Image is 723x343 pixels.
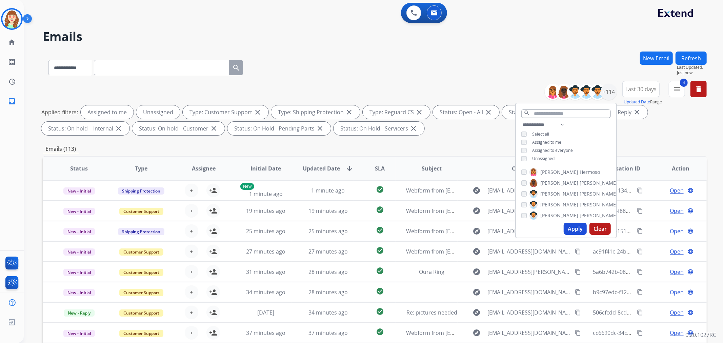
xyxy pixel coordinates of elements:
[487,288,571,296] span: [EMAIL_ADDRESS][DOMAIN_NAME]
[473,308,481,317] mat-icon: explore
[240,183,254,190] p: New
[345,108,353,116] mat-icon: close
[363,105,430,119] div: Type: Reguard CS
[502,105,574,119] div: Status: New - Initial
[597,164,640,173] span: Conversation ID
[308,268,348,276] span: 28 minutes ago
[250,164,281,173] span: Initial Date
[644,157,707,180] th: Action
[246,329,285,337] span: 37 minutes ago
[487,329,571,337] span: [EMAIL_ADDRESS][DOMAIN_NAME]
[190,329,193,337] span: +
[118,228,164,235] span: Shipping Protection
[637,289,643,295] mat-icon: content_copy
[345,164,354,173] mat-icon: arrow_downward
[637,309,643,316] mat-icon: content_copy
[624,99,662,105] span: Range
[190,247,193,256] span: +
[209,247,217,256] mat-icon: person_add
[669,81,685,97] button: 4
[119,208,163,215] span: Customer Support
[473,186,481,195] mat-icon: explore
[183,105,268,119] div: Type: Customer Support
[640,52,673,65] button: New Email
[132,122,225,135] div: Status: On-hold - Customer
[575,248,581,255] mat-icon: content_copy
[524,110,530,116] mat-icon: search
[670,186,684,195] span: Open
[209,207,217,215] mat-icon: person_add
[687,187,694,194] mat-icon: language
[487,308,571,317] span: [EMAIL_ADDRESS][DOMAIN_NAME]
[593,309,695,316] span: 506cfcdd-8cda-4cec-8f5b-a6333755dc26
[637,208,643,214] mat-icon: content_copy
[81,105,134,119] div: Assigned to me
[190,207,193,215] span: +
[119,309,163,317] span: Customer Support
[487,207,571,215] span: [EMAIL_ADDRESS][PERSON_NAME][DOMAIN_NAME]
[670,227,684,235] span: Open
[676,52,707,65] button: Refresh
[41,122,129,135] div: Status: On-hold – Internal
[532,156,555,161] span: Unassigned
[624,99,650,105] button: Updated Date
[593,329,698,337] span: cc6690dc-34c2-42eb-8906-3519eb7e1b3a
[540,169,578,176] span: [PERSON_NAME]
[43,30,707,43] h2: Emails
[622,81,660,97] button: Last 30 days
[63,228,95,235] span: New - Initial
[43,145,79,153] p: Emails (113)
[593,268,699,276] span: 5a6b742b-0869-4119-9851-1b170d9e9822
[303,164,340,173] span: Updated Date
[210,124,218,133] mat-icon: close
[580,201,618,208] span: [PERSON_NAME]
[376,246,384,255] mat-icon: check_circle
[685,331,716,339] p: 0.20.1027RC
[118,187,164,195] span: Shipping Protection
[209,329,217,337] mat-icon: person_add
[8,58,16,66] mat-icon: list_alt
[2,9,21,28] img: avatar
[687,309,694,316] mat-icon: language
[185,285,198,299] button: +
[406,207,602,215] span: Webform from [EMAIL_ADDRESS][PERSON_NAME][DOMAIN_NAME] on [DATE]
[415,108,423,116] mat-icon: close
[308,227,348,235] span: 25 minutes ago
[601,84,617,100] div: +114
[677,65,707,70] span: Last Updated:
[254,108,262,116] mat-icon: close
[687,228,694,234] mat-icon: language
[246,207,285,215] span: 19 minutes ago
[185,306,198,319] button: +
[8,97,16,105] mat-icon: inbox
[473,329,481,337] mat-icon: explore
[246,248,285,255] span: 27 minutes ago
[376,206,384,214] mat-icon: check_circle
[564,223,587,235] button: Apply
[637,330,643,336] mat-icon: content_copy
[695,85,703,93] mat-icon: delete
[422,164,442,173] span: Subject
[637,228,643,234] mat-icon: content_copy
[406,227,560,235] span: Webform from [EMAIL_ADDRESS][DOMAIN_NAME] on [DATE]
[227,122,331,135] div: Status: On Hold - Pending Parts
[63,330,95,337] span: New - Initial
[190,308,193,317] span: +
[473,268,481,276] mat-icon: explore
[135,164,147,173] span: Type
[271,105,360,119] div: Type: Shipping Protection
[512,164,538,173] span: Customer
[473,247,481,256] mat-icon: explore
[575,289,581,295] mat-icon: content_copy
[8,78,16,86] mat-icon: history
[409,124,418,133] mat-icon: close
[308,288,348,296] span: 28 minutes ago
[580,212,618,219] span: [PERSON_NAME]
[687,289,694,295] mat-icon: language
[209,186,217,195] mat-icon: person_add
[209,268,217,276] mat-icon: person_add
[376,267,384,275] mat-icon: check_circle
[433,105,499,119] div: Status: Open - All
[209,288,217,296] mat-icon: person_add
[625,88,657,90] span: Last 30 days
